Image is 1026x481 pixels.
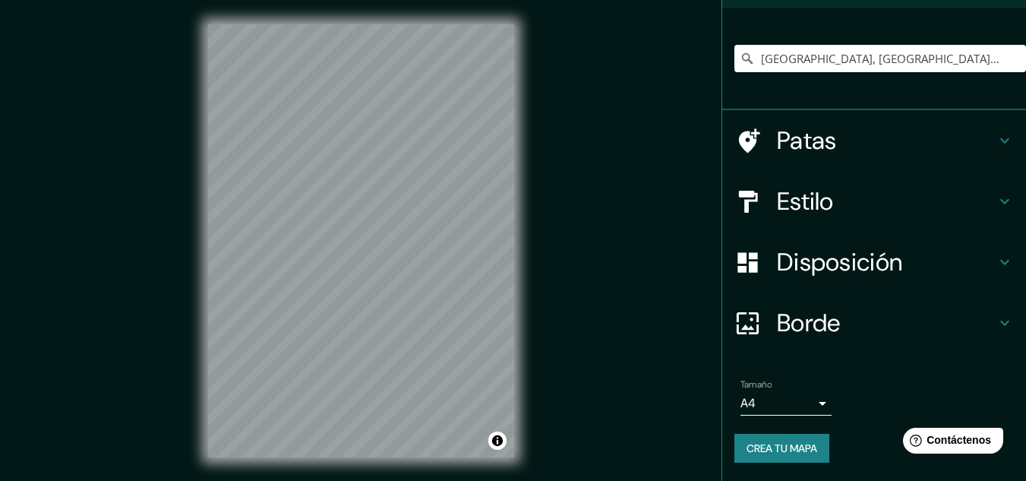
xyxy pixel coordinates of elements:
input: Elige tu ciudad o zona [734,45,1026,72]
font: Borde [777,307,841,339]
font: A4 [740,395,756,411]
div: A4 [740,391,832,416]
div: Borde [722,293,1026,353]
font: Patas [777,125,837,157]
button: Crea tu mapa [734,434,829,463]
font: Estilo [777,185,834,217]
div: Estilo [722,171,1026,232]
font: Disposición [777,246,902,278]
div: Disposición [722,232,1026,293]
font: Crea tu mapa [747,441,817,455]
button: Activar o desactivar atribución [488,432,507,450]
canvas: Mapa [208,24,514,457]
div: Patas [722,110,1026,171]
iframe: Lanzador de widgets de ayuda [891,422,1009,464]
font: Tamaño [740,378,772,391]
